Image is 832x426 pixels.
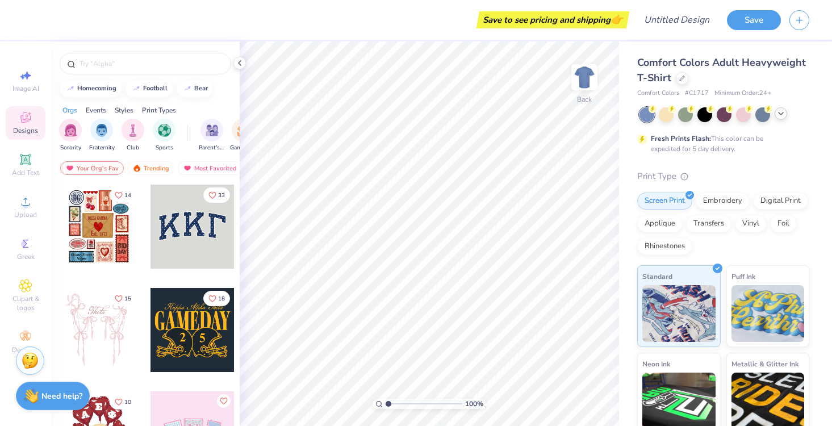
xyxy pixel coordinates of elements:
div: filter for Sorority [59,119,82,152]
span: Game Day [230,144,256,152]
span: Upload [14,210,37,219]
div: homecoming [77,85,116,91]
span: Parent's Weekend [199,144,225,152]
span: Decorate [12,345,39,354]
div: Applique [637,215,683,232]
div: Vinyl [735,215,767,232]
strong: Fresh Prints Flash: [651,134,711,143]
button: Like [203,187,230,203]
img: Sorority Image [64,124,77,137]
div: football [143,85,168,91]
div: Styles [115,105,133,115]
div: Transfers [686,215,731,232]
span: # C1717 [685,89,709,98]
span: Designs [13,126,38,135]
span: Puff Ink [731,270,755,282]
div: Your Org's Fav [60,161,124,175]
img: Game Day Image [237,124,250,137]
span: Standard [642,270,672,282]
button: Like [110,291,136,306]
span: Comfort Colors Adult Heavyweight T-Shirt [637,56,806,85]
div: filter for Game Day [230,119,256,152]
img: Club Image [127,124,139,137]
span: 100 % [465,399,483,409]
button: filter button [230,119,256,152]
span: Clipart & logos [6,294,45,312]
img: Back [573,66,596,89]
span: 10 [124,399,131,405]
div: Back [577,94,592,105]
div: Screen Print [637,193,692,210]
div: Digital Print [753,193,808,210]
span: Add Text [12,168,39,177]
img: Fraternity Image [95,124,108,137]
span: Comfort Colors [637,89,679,98]
span: Greek [17,252,35,261]
button: bear [177,80,213,97]
input: Untitled Design [635,9,718,31]
button: football [126,80,173,97]
div: filter for Sports [153,119,175,152]
button: filter button [59,119,82,152]
span: 15 [124,296,131,302]
img: trend_line.gif [132,85,141,92]
div: Save to see pricing and shipping [479,11,626,28]
button: homecoming [60,80,122,97]
img: Standard [642,285,716,342]
span: Club [127,144,139,152]
img: most_fav.gif [65,164,74,172]
div: Print Type [637,170,809,183]
div: Print Types [142,105,176,115]
span: Fraternity [89,144,115,152]
div: filter for Fraternity [89,119,115,152]
div: filter for Club [122,119,144,152]
button: Save [727,10,781,30]
div: Events [86,105,106,115]
button: filter button [89,119,115,152]
div: Most Favorited [178,161,242,175]
div: Rhinestones [637,238,692,255]
button: Like [110,187,136,203]
div: Embroidery [696,193,750,210]
img: trend_line.gif [183,85,192,92]
div: Foil [770,215,797,232]
span: 14 [124,193,131,198]
span: Neon Ink [642,358,670,370]
span: Metallic & Glitter Ink [731,358,798,370]
span: Sports [156,144,173,152]
button: filter button [199,119,225,152]
span: 18 [218,296,225,302]
img: trend_line.gif [66,85,75,92]
button: Like [203,291,230,306]
div: Trending [127,161,174,175]
img: Parent's Weekend Image [206,124,219,137]
strong: Need help? [41,391,82,402]
span: Image AI [12,84,39,93]
div: Orgs [62,105,77,115]
img: most_fav.gif [183,164,192,172]
button: filter button [153,119,175,152]
span: 👉 [611,12,623,26]
img: Puff Ink [731,285,805,342]
img: Sports Image [158,124,171,137]
div: filter for Parent's Weekend [199,119,225,152]
div: bear [194,85,208,91]
input: Try "Alpha" [78,58,224,69]
img: trending.gif [132,164,141,172]
div: This color can be expedited for 5 day delivery. [651,133,791,154]
span: 33 [218,193,225,198]
span: Sorority [60,144,81,152]
span: Minimum Order: 24 + [714,89,771,98]
button: Like [110,394,136,410]
button: filter button [122,119,144,152]
button: Like [217,394,231,408]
